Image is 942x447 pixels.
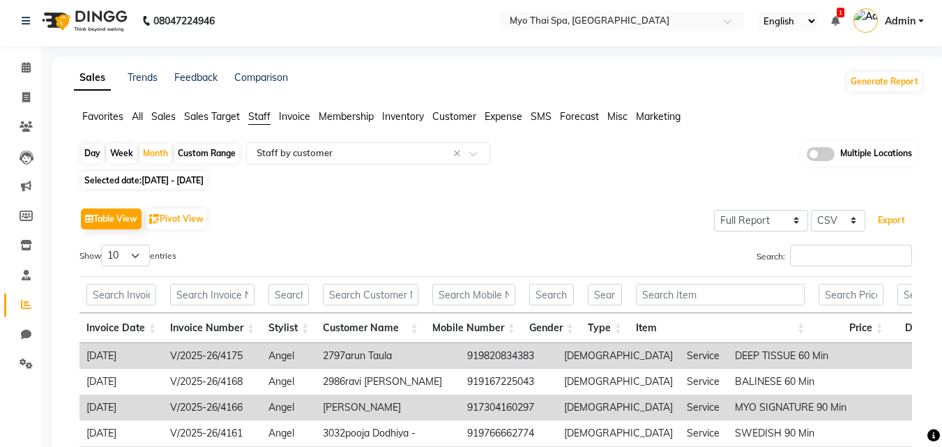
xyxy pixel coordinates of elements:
[629,313,812,343] th: Item: activate to sort column ascending
[885,14,916,29] span: Admin
[79,369,163,395] td: [DATE]
[74,66,111,91] a: Sales
[163,343,261,369] td: V/2025-26/4175
[153,1,215,40] b: 08047224946
[142,175,204,185] span: [DATE] - [DATE]
[170,284,255,305] input: Search Invoice Number
[636,110,681,123] span: Marketing
[432,110,476,123] span: Customer
[316,421,460,446] td: 3032pooja Dodhiya -
[261,395,316,421] td: Angel
[837,8,844,17] span: 1
[107,144,137,163] div: Week
[316,369,460,395] td: 2986ravi [PERSON_NAME]
[557,369,680,395] td: [DEMOGRAPHIC_DATA]
[812,313,890,343] th: Price: activate to sort column ascending
[234,71,288,84] a: Comparison
[316,343,460,369] td: 2797arun Taula
[36,1,131,40] img: logo
[453,146,465,161] span: Clear all
[79,245,176,266] label: Show entries
[149,214,160,225] img: pivot.png
[82,110,123,123] span: Favorites
[636,284,805,305] input: Search Item
[81,144,104,163] div: Day
[680,421,728,446] td: Service
[853,8,878,33] img: Admin
[728,343,917,369] td: DEEP TISSUE 60 Min
[485,110,522,123] span: Expense
[146,209,207,229] button: Pivot View
[872,209,911,232] button: Export
[316,313,425,343] th: Customer Name: activate to sort column ascending
[522,313,581,343] th: Gender: activate to sort column ascending
[460,369,557,395] td: 919167225043
[163,421,261,446] td: V/2025-26/4161
[316,395,460,421] td: [PERSON_NAME]
[557,395,680,421] td: [DEMOGRAPHIC_DATA]
[323,284,418,305] input: Search Customer Name
[79,421,163,446] td: [DATE]
[261,343,316,369] td: Angel
[581,313,629,343] th: Type: activate to sort column ascending
[163,369,261,395] td: V/2025-26/4168
[819,284,883,305] input: Search Price
[81,209,142,229] button: Table View
[840,147,912,161] span: Multiple Locations
[382,110,424,123] span: Inventory
[79,395,163,421] td: [DATE]
[728,395,917,421] td: MYO SIGNATURE 90 Min
[163,395,261,421] td: V/2025-26/4166
[81,172,207,189] span: Selected date:
[560,110,599,123] span: Forecast
[86,284,156,305] input: Search Invoice Date
[139,144,172,163] div: Month
[607,110,628,123] span: Misc
[261,369,316,395] td: Angel
[557,421,680,446] td: [DEMOGRAPHIC_DATA]
[757,245,912,266] label: Search:
[728,369,917,395] td: BALINESE 60 Min
[79,343,163,369] td: [DATE]
[831,15,840,27] a: 1
[531,110,552,123] span: SMS
[460,421,557,446] td: 919766662774
[261,421,316,446] td: Angel
[847,72,922,91] button: Generate Report
[174,144,239,163] div: Custom Range
[790,245,912,266] input: Search:
[588,284,622,305] input: Search Type
[151,110,176,123] span: Sales
[680,343,728,369] td: Service
[279,110,310,123] span: Invoice
[128,71,158,84] a: Trends
[79,313,163,343] th: Invoice Date: activate to sort column ascending
[248,110,271,123] span: Staff
[174,71,218,84] a: Feedback
[132,110,143,123] span: All
[163,313,261,343] th: Invoice Number: activate to sort column ascending
[460,343,557,369] td: 919820834383
[261,313,316,343] th: Stylist: activate to sort column ascending
[432,284,515,305] input: Search Mobile Number
[425,313,522,343] th: Mobile Number: activate to sort column ascending
[728,421,917,446] td: SWEDISH 90 Min
[680,395,728,421] td: Service
[101,245,150,266] select: Showentries
[319,110,374,123] span: Membership
[268,284,309,305] input: Search Stylist
[680,369,728,395] td: Service
[184,110,240,123] span: Sales Target
[529,284,574,305] input: Search Gender
[460,395,557,421] td: 917304160297
[557,343,680,369] td: [DEMOGRAPHIC_DATA]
